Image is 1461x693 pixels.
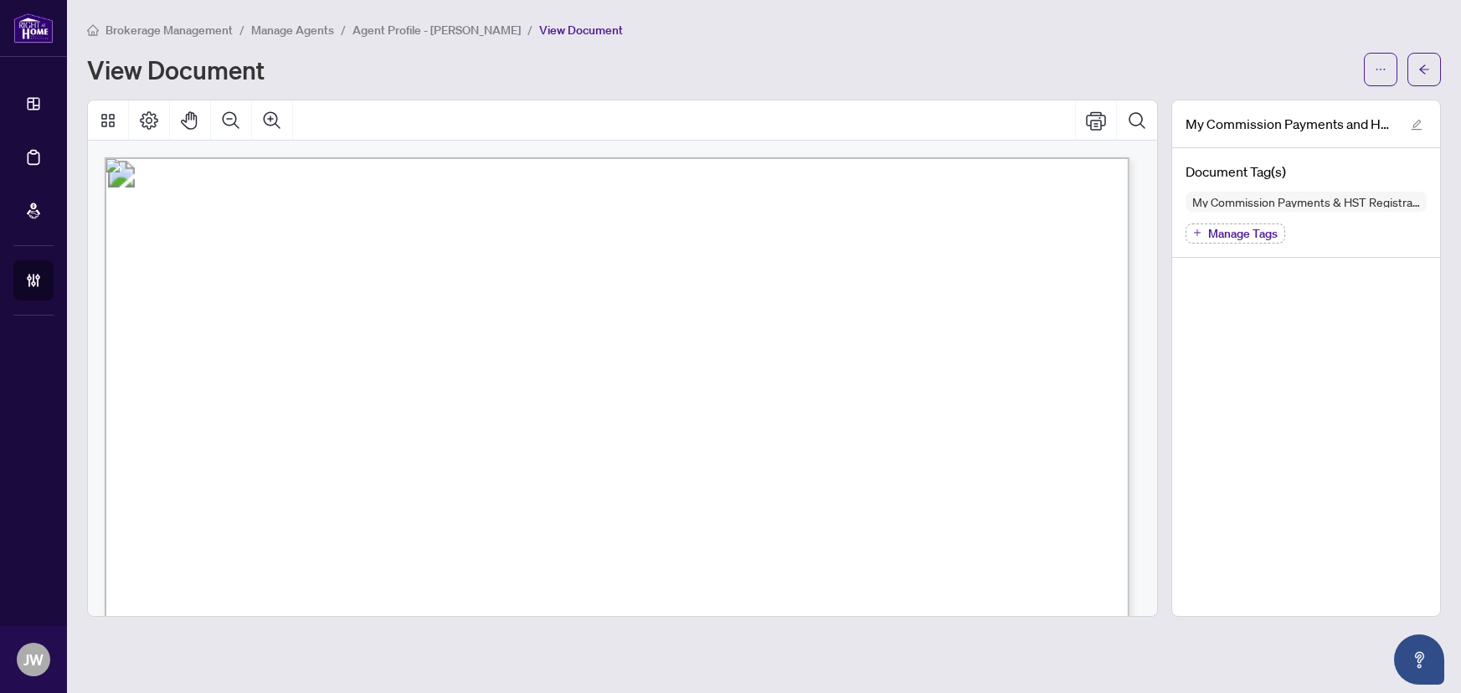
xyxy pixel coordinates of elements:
[1411,119,1422,131] span: edit
[352,23,521,38] span: Agent Profile - [PERSON_NAME]
[87,24,99,36] span: home
[341,20,346,39] li: /
[1193,228,1201,237] span: plus
[1208,228,1278,239] span: Manage Tags
[527,20,532,39] li: /
[13,13,54,44] img: logo
[1186,162,1427,182] h4: Document Tag(s)
[1394,634,1444,685] button: Open asap
[1186,196,1427,208] span: My Commission Payments & HST Registration
[1375,64,1386,75] span: ellipsis
[251,23,334,38] span: Manage Agents
[23,648,44,671] span: JW
[87,56,265,83] h1: View Document
[105,23,233,38] span: Brokerage Management
[1186,114,1395,134] span: My Commission Payments and HST Registration.pdf
[539,23,623,38] span: View Document
[239,20,244,39] li: /
[1186,223,1285,244] button: Manage Tags
[1418,64,1430,75] span: arrow-left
